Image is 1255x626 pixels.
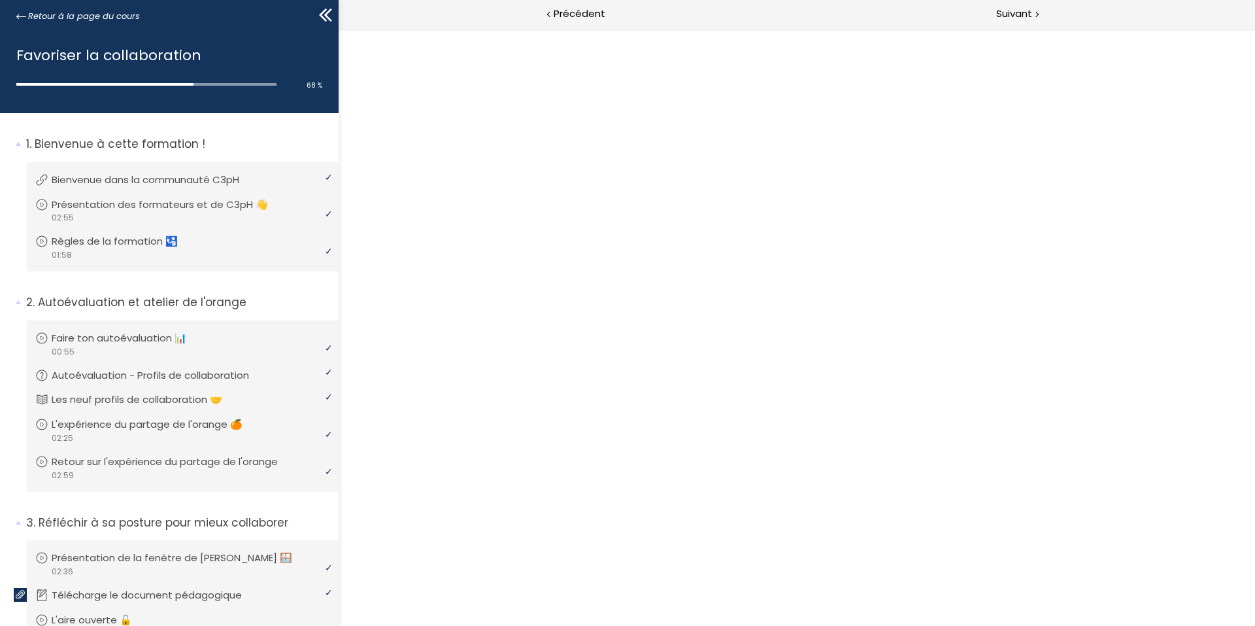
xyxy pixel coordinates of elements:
[307,80,322,90] span: 68 %
[26,294,329,311] p: Autoévaluation et atelier de l'orange
[52,551,312,565] p: Présentation de la fenêtre de [PERSON_NAME] 🪟
[996,6,1032,22] span: Suivant
[51,212,74,224] span: 02:55
[16,9,140,24] a: Retour à la page du cours
[7,597,140,626] iframe: chat widget
[52,331,207,345] p: Faire ton autoévaluation 📊
[51,470,74,481] span: 02:59
[16,44,316,67] h1: Favoriser la collaboration
[52,455,297,469] p: Retour sur l'expérience du partage de l'orange
[26,515,329,531] p: Réfléchir à sa posture pour mieux collaborer
[52,368,269,383] p: Autoévaluation - Profils de collaboration
[554,6,605,22] span: Précédent
[28,9,140,24] span: Retour à la page du cours
[52,392,242,407] p: Les neuf profils de collaboration 🤝
[52,588,261,602] p: Télécharge le document pédagogique
[51,249,72,261] span: 01:58
[52,198,288,212] p: Présentation des formateurs et de C3pH 👋
[26,515,35,531] span: 3.
[26,294,35,311] span: 2.
[52,234,197,249] p: Règles de la formation 🛂
[51,432,73,444] span: 02:25
[51,346,75,358] span: 00:55
[26,136,31,152] span: 1.
[51,566,73,578] span: 02:36
[52,417,262,432] p: L'expérience du partage de l'orange 🍊
[26,136,329,152] p: Bienvenue à cette formation !
[52,173,259,187] p: Bienvenue dans la communauté C3pH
